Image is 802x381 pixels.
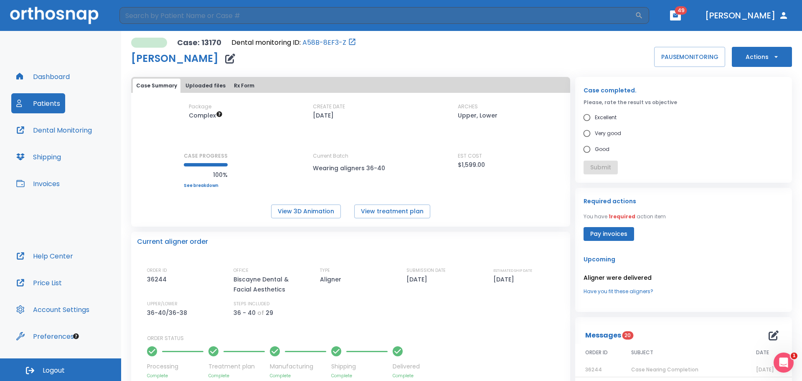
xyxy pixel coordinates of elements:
[584,196,636,206] p: Required actions
[595,128,621,138] span: Very good
[119,7,635,24] input: Search by Patient Name or Case #
[43,366,65,375] span: Logout
[756,366,774,373] span: [DATE]
[147,373,203,379] p: Complete
[584,254,784,264] p: Upcoming
[584,288,784,295] a: Have you fit these aligners?
[585,349,608,356] span: ORDER ID
[231,79,258,93] button: Rx Form
[147,267,167,274] p: ORDER ID
[133,79,180,93] button: Case Summary
[585,366,602,373] span: 36244
[458,103,478,110] p: ARCHES
[493,274,517,284] p: [DATE]
[184,183,228,188] a: See breakdown
[184,152,228,160] p: CASE PROGRESS
[11,326,79,346] button: Preferences
[147,335,564,342] p: ORDER STATUS
[182,79,229,93] button: Uploaded files
[331,373,388,379] p: Complete
[302,38,346,48] a: A58B-8EF3-Z
[11,66,75,87] button: Dashboard
[584,99,784,106] p: Please, rate the result vs objective
[147,274,170,284] p: 36244
[584,213,666,220] p: You have action item
[231,38,301,48] p: Dental monitoring ID:
[233,267,249,274] p: OFFICE
[270,373,326,379] p: Complete
[584,227,634,241] button: Pay invoices
[774,353,794,373] iframe: Intercom live chat
[147,308,190,318] p: 36-40/36-38
[791,353,797,359] span: 1
[584,273,784,283] p: Aligner were delivered
[458,152,482,160] p: EST COST
[631,349,653,356] span: SUBJECT
[354,205,430,218] button: View treatment plan
[458,110,497,120] p: Upper, Lower
[313,103,345,110] p: CREATE DATE
[331,362,388,371] p: Shipping
[11,174,65,194] button: Invoices
[406,274,430,284] p: [DATE]
[406,267,446,274] p: SUBMISSION DATE
[133,79,569,93] div: tabs
[266,308,273,318] p: 29
[584,85,784,95] p: Case completed.
[732,47,792,67] button: Actions
[320,267,330,274] p: TYPE
[11,299,94,320] button: Account Settings
[393,373,420,379] p: Complete
[233,274,305,294] p: Biscayne Dental & Facial Aesthetics
[595,144,609,154] span: Good
[72,332,80,340] div: Tooltip anchor
[595,113,617,123] span: Excellent
[271,205,341,218] button: View 3D Animation
[493,267,532,274] p: ESTIMATED SHIP DATE
[10,7,99,24] img: Orthosnap
[313,110,334,120] p: [DATE]
[233,300,269,308] p: STEPS INCLUDED
[393,362,420,371] p: Delivered
[177,38,221,48] p: Case: 13170
[756,349,769,356] span: DATE
[11,93,65,113] button: Patients
[609,213,635,220] span: 1 required
[11,246,78,266] button: Help Center
[585,330,621,340] p: Messages
[189,103,211,110] p: Package
[631,366,698,373] span: Case Nearing Completion
[458,160,485,170] p: $1,599.00
[189,111,223,120] span: Up to 50 Steps (100 aligners)
[137,237,208,247] p: Current aligner order
[675,6,687,15] span: 49
[208,362,265,371] p: Treatment plan
[320,274,344,284] p: Aligner
[257,308,264,318] p: of
[622,331,633,340] span: 20
[270,362,326,371] p: Manufacturing
[231,38,356,48] div: Open patient in dental monitoring portal
[147,362,203,371] p: Processing
[654,47,725,67] button: PAUSEMONITORING
[702,8,792,23] button: [PERSON_NAME]
[147,300,178,308] p: UPPER/LOWER
[184,170,228,180] p: 100%
[313,163,388,173] p: Wearing aligners 36-40
[313,152,388,160] p: Current Batch
[11,120,97,140] button: Dental Monitoring
[131,54,218,64] h1: [PERSON_NAME]
[208,373,265,379] p: Complete
[11,273,67,293] button: Price List
[11,147,66,167] button: Shipping
[233,308,256,318] p: 36 - 40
